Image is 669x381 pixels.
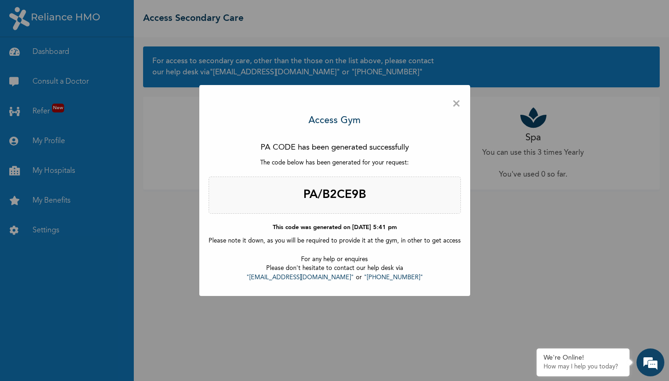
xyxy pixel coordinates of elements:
p: The code below has been generated for your request: [209,158,461,168]
div: Minimize live chat window [152,5,175,27]
textarea: Type your message and hit 'Enter' [5,282,177,315]
img: d_794563401_company_1708531726252_794563401 [17,46,38,70]
a: "[EMAIL_ADDRESS][DOMAIN_NAME]" [246,275,354,281]
span: × [452,94,461,114]
p: For any help or enquires Please don't hesitate to contact our help desk via or [209,255,461,282]
b: This code was generated on [DATE] 5:41 pm [273,224,397,230]
span: Conversation [5,331,91,338]
div: We're Online! [544,354,623,362]
p: Please note it down, as you will be required to provide it at the gym, in other to get access [209,236,461,246]
div: FAQs [91,315,177,344]
a: "[PHONE_NUMBER]" [364,275,423,281]
h3: Access Gym [308,114,361,128]
p: PA CODE has been generated successfully [209,142,461,154]
p: How may I help you today? [544,363,623,371]
div: Chat with us now [48,52,156,64]
h2: PA/B2CE9B [209,177,461,214]
span: We're online! [54,131,128,225]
